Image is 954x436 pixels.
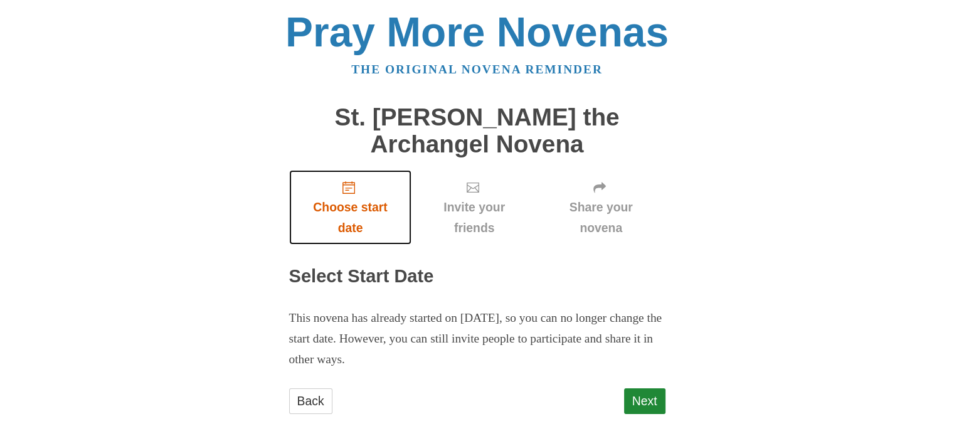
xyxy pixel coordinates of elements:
[289,267,665,287] h2: Select Start Date
[289,170,412,245] a: Choose start date
[424,197,524,238] span: Invite your friends
[285,9,669,55] a: Pray More Novenas
[289,388,332,414] a: Back
[289,308,665,370] p: This novena has already started on [DATE], so you can no longer change the start date. However, y...
[624,388,665,414] a: Next
[289,104,665,157] h1: St. [PERSON_NAME] the Archangel Novena
[537,170,665,245] a: Share your novena
[302,197,400,238] span: Choose start date
[411,170,536,245] a: Invite your friends
[549,197,653,238] span: Share your novena
[351,63,603,76] a: The original novena reminder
